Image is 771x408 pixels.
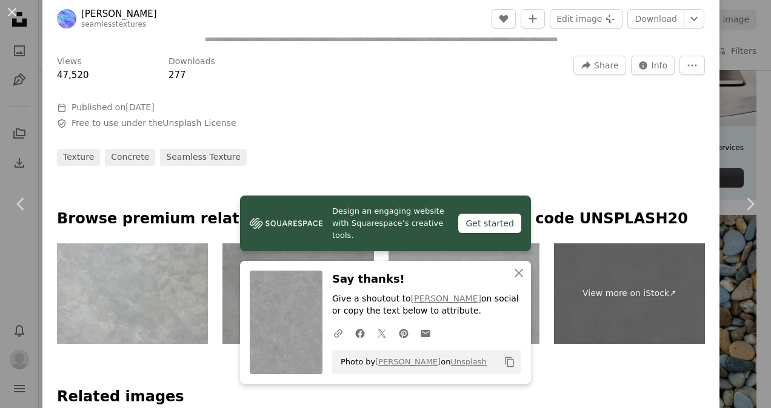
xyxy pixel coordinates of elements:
[72,102,155,112] span: Published on
[332,293,521,317] p: Give a shoutout to on social or copy the text below to attribute.
[573,56,626,75] button: Share this image
[375,357,441,366] a: [PERSON_NAME]
[57,149,100,166] a: texture
[169,56,215,68] h3: Downloads
[415,321,436,345] a: Share over email
[729,146,771,262] a: Next
[332,205,449,242] span: Design an engaging website with Squarespace’s creative tools.
[371,321,393,345] a: Share on Twitter
[160,149,247,166] a: seamless texture
[57,56,82,68] h3: Views
[594,56,618,74] span: Share
[450,357,486,366] a: Unsplash
[72,117,236,130] span: Free to use under the
[57,243,208,344] img: concrete wall
[554,243,705,344] a: View more on iStock↗
[57,387,705,407] h4: Related images
[631,56,675,75] button: Stats about this image
[393,321,415,345] a: Share on Pinterest
[57,70,89,81] span: 47,520
[105,149,155,166] a: concrete
[250,214,322,232] img: file-1606177908946-d1eed1cbe4f5image
[411,294,481,303] a: [PERSON_NAME]
[627,9,684,28] a: Download
[222,243,373,344] img: Sick quality texture of marble, cement, stone, concrete
[492,9,516,28] button: Like
[162,118,236,128] a: Unsplash License
[458,214,521,233] div: Get started
[240,196,531,251] a: Design an engaging website with Squarespace’s creative tools.Get started
[521,9,545,28] button: Add to Collection
[679,56,705,75] button: More Actions
[57,209,705,229] p: Browse premium related images on iStock | Save 20% with code UNSPLASH20
[125,102,154,112] time: January 16, 2025 at 8:25:48 AM EST
[335,352,487,372] span: Photo by on
[169,70,186,81] span: 277
[550,9,622,28] button: Edit image
[652,56,668,74] span: Info
[349,321,371,345] a: Share on Facebook
[57,9,76,28] img: Go to Freddie's profile
[684,9,704,28] button: Choose download size
[81,8,157,20] a: [PERSON_NAME]
[332,271,521,288] h3: Say thanks!
[81,20,146,28] a: seamlesstextures
[499,352,520,372] button: Copy to clipboard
